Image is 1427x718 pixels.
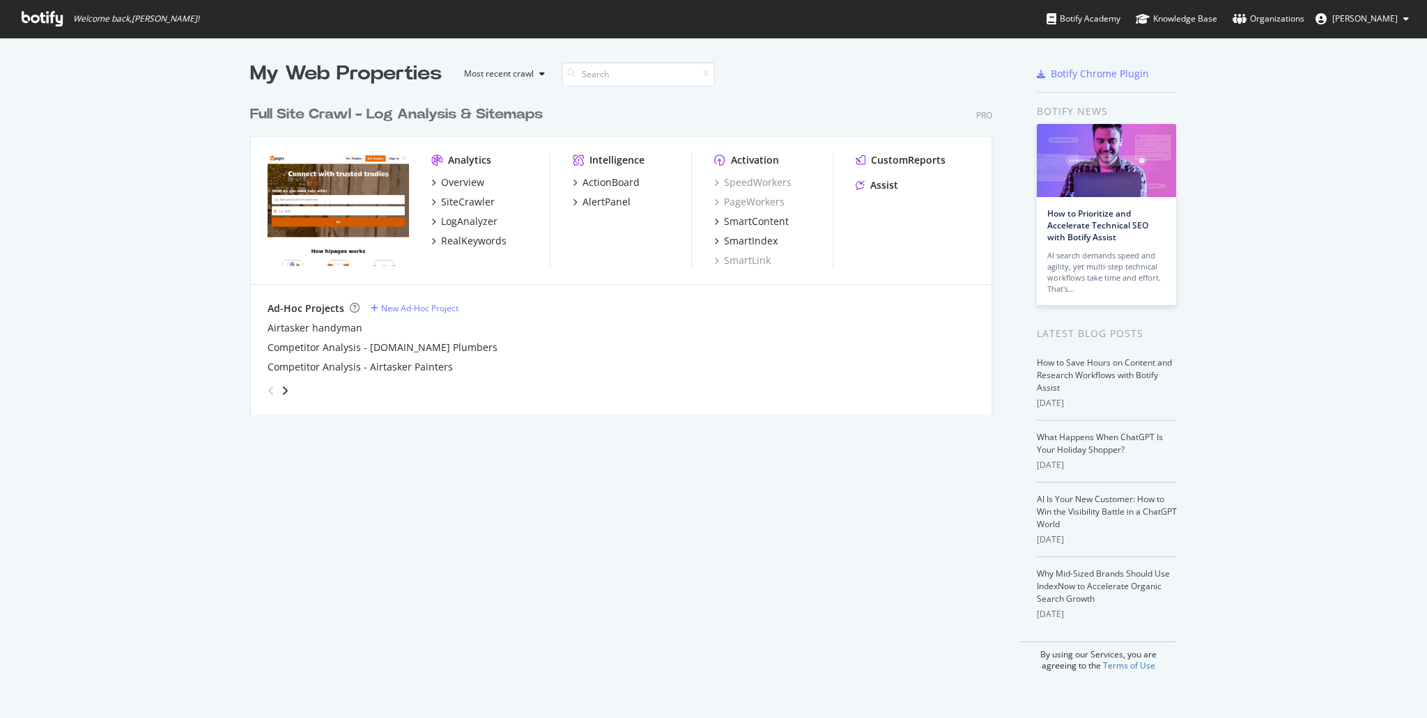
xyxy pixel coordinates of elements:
[1233,12,1304,26] div: Organizations
[976,109,992,121] div: Pro
[1047,250,1166,295] div: AI search demands speed and agility, yet multi-step technical workflows take time and effort. Tha...
[1037,493,1177,530] a: AI Is Your New Customer: How to Win the Visibility Battle in a ChatGPT World
[268,153,409,266] img: hipages.com.au
[441,175,484,189] div: Overview
[441,195,495,209] div: SiteCrawler
[371,302,458,314] a: New Ad-Hoc Project
[583,175,640,189] div: ActionBoard
[1304,8,1420,30] button: [PERSON_NAME]
[250,104,543,125] div: Full Site Crawl - Log Analysis & Sitemaps
[1019,641,1177,671] div: By using our Services, you are agreeing to the
[1037,533,1177,546] div: [DATE]
[714,195,785,209] a: PageWorkers
[1037,326,1177,341] div: Latest Blog Posts
[1037,67,1149,81] a: Botify Chrome Plugin
[1103,660,1155,671] a: Terms of Use
[250,88,1003,415] div: grid
[431,175,484,189] a: Overview
[714,253,771,267] a: SmartLink
[724,214,789,228] div: SmartContent
[714,214,789,228] a: SmartContent
[1037,431,1163,455] a: What Happens When ChatGPT Is Your Holiday Shopper?
[1037,459,1177,471] div: [DATE]
[1047,12,1120,26] div: Botify Academy
[280,384,290,398] div: angle-right
[268,360,453,374] a: Competitor Analysis - Airtasker Painters
[1037,357,1172,393] a: How to Save Hours on Content and Research Workflows with Botify Assist
[573,175,640,189] a: ActionBoard
[724,234,778,248] div: SmartIndex
[714,175,792,189] a: SpeedWorkers
[583,195,631,209] div: AlertPanel
[268,302,344,315] div: Ad-Hoc Projects
[589,153,645,167] div: Intelligence
[731,153,779,167] div: Activation
[573,195,631,209] a: AlertPanel
[856,178,898,192] a: Assist
[250,60,442,88] div: My Web Properties
[453,63,550,85] button: Most recent crawl
[856,153,946,167] a: CustomReports
[268,341,497,354] a: Competitor Analysis - [DOMAIN_NAME] Plumbers
[448,153,491,167] div: Analytics
[1037,124,1176,197] img: How to Prioritize and Accelerate Technical SEO with Botify Assist
[871,153,946,167] div: CustomReports
[1037,104,1177,119] div: Botify news
[464,70,534,78] div: Most recent crawl
[441,214,497,228] div: LogAnalyzer
[262,380,280,402] div: angle-left
[1037,608,1177,621] div: [DATE]
[870,178,898,192] div: Assist
[381,302,458,314] div: New Ad-Hoc Project
[562,62,715,86] input: Search
[1037,568,1170,604] a: Why Mid-Sized Brands Should Use IndexNow to Accelerate Organic Search Growth
[268,321,362,335] a: Airtasker handyman
[1332,13,1398,24] span: Winnie Ye
[441,234,507,248] div: RealKeywords
[431,195,495,209] a: SiteCrawler
[1037,397,1177,409] div: [DATE]
[250,104,548,125] a: Full Site Crawl - Log Analysis & Sitemaps
[431,214,497,228] a: LogAnalyzer
[714,234,778,248] a: SmartIndex
[73,13,199,24] span: Welcome back, [PERSON_NAME] !
[1136,12,1217,26] div: Knowledge Base
[1047,208,1148,243] a: How to Prioritize and Accelerate Technical SEO with Botify Assist
[1051,67,1149,81] div: Botify Chrome Plugin
[431,234,507,248] a: RealKeywords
